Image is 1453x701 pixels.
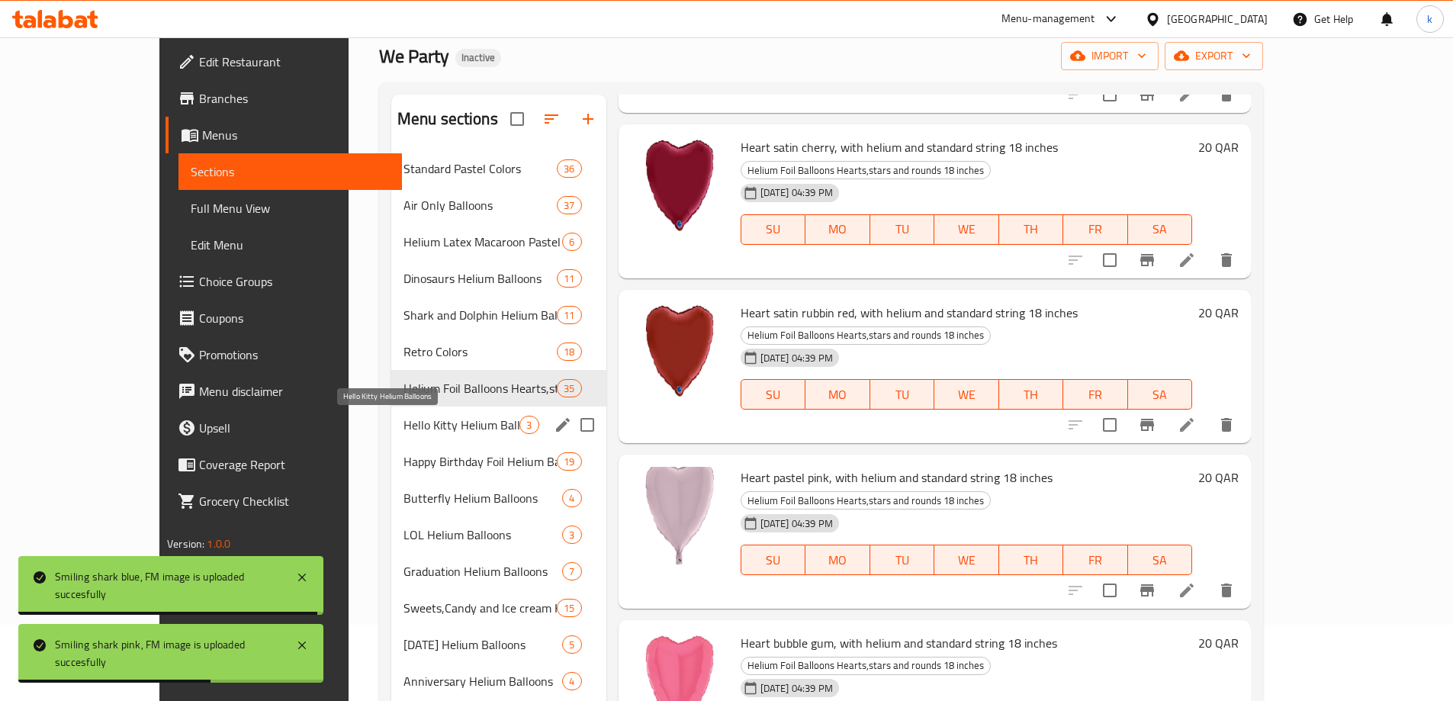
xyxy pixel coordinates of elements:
span: 37 [558,198,580,213]
div: Menu-management [1001,10,1095,28]
div: Dinosaurs Helium Balloons11 [391,260,606,297]
span: Select all sections [501,103,533,135]
button: MO [805,545,870,575]
div: Butterfly Helium Balloons [403,489,563,507]
span: 6 [563,235,580,249]
button: MO [805,214,870,245]
span: 15 [558,601,580,616]
a: Upsell [166,410,402,446]
button: WE [934,379,999,410]
button: SU [741,545,805,575]
div: Happy Birthday Foil Helium Balloons19 [391,443,606,480]
span: Heart satin cherry, with helium and standard string 18 inches [741,136,1058,159]
span: 3 [563,528,580,542]
div: Air Only Balloons37 [391,187,606,223]
span: FR [1069,384,1122,406]
a: Full Menu View [178,190,402,227]
span: Select to update [1094,79,1126,111]
span: [DATE] 04:39 PM [754,185,839,200]
button: delete [1208,76,1245,113]
span: We Party [379,39,449,73]
div: Inactive [455,49,501,67]
div: Happy Birthday Foil Helium Balloons [403,452,558,471]
div: Helium Foil Balloons Hearts,stars and rounds 18 inches35 [391,370,606,407]
span: Full Menu View [191,199,390,217]
button: WE [934,214,999,245]
div: LOL Helium Balloons3 [391,516,606,553]
span: Retro Colors [403,342,558,361]
div: items [557,452,581,471]
div: items [557,379,581,397]
span: WE [940,384,993,406]
span: Coverage Report [199,455,390,474]
button: SU [741,214,805,245]
span: 3 [520,418,538,432]
span: 7 [563,564,580,579]
span: SU [747,384,799,406]
div: items [557,599,581,617]
span: 1.0.0 [207,534,230,554]
button: SU [741,379,805,410]
div: Helium Latex Macaroon Pastel Colors Balloons6 [391,223,606,260]
span: Menus [202,126,390,144]
a: Coupons [166,300,402,336]
span: Edit Restaurant [199,53,390,71]
span: Helium Foil Balloons Hearts,stars and rounds 18 inches [741,162,990,179]
span: Sections [191,162,390,181]
div: Helium Foil Balloons Hearts,stars and rounds 18 inches [741,326,991,345]
div: items [557,196,581,214]
span: Version: [167,534,204,554]
span: 18 [558,345,580,359]
button: FR [1063,379,1128,410]
img: Heart satin rubbin red, with helium and standard string 18 inches [631,302,728,400]
button: SA [1128,379,1193,410]
span: Upsell [199,419,390,437]
a: Sections [178,153,402,190]
span: FR [1069,218,1122,240]
button: Add section [570,101,606,137]
div: items [557,342,581,361]
span: MO [812,549,864,571]
span: MO [812,218,864,240]
span: [DATE] 04:39 PM [754,351,839,365]
div: items [562,562,581,580]
span: SU [747,549,799,571]
span: 11 [558,272,580,286]
h6: 20 QAR [1198,467,1239,488]
div: Graduation Helium Balloons7 [391,553,606,590]
span: Graduation Helium Balloons [403,562,563,580]
a: Edit menu item [1178,581,1196,600]
button: Branch-specific-item [1129,407,1165,443]
button: WE [934,545,999,575]
a: Edit menu item [1178,416,1196,434]
span: LOL Helium Balloons [403,526,563,544]
span: 4 [563,491,580,506]
div: Smiling shark pink, FM image is uploaded succesfully [55,636,281,670]
div: [GEOGRAPHIC_DATA] [1167,11,1268,27]
span: Inactive [455,51,501,64]
div: Shark and Dolphin Helium Balloons11 [391,297,606,333]
span: WE [940,218,993,240]
span: [DATE] Helium Balloons [403,635,563,654]
span: [DATE] 04:39 PM [754,681,839,696]
span: Heart bubble gum, with helium and standard string 18 inches [741,632,1057,654]
span: Standard Pastel Colors [403,159,558,178]
span: Grocery Checklist [199,492,390,510]
span: Dinosaurs Helium Balloons [403,269,558,288]
span: Select to update [1094,409,1126,441]
button: Branch-specific-item [1129,242,1165,278]
span: Helium Foil Balloons Hearts,stars and rounds 18 inches [741,326,990,344]
button: import [1061,42,1159,70]
span: TH [1005,218,1058,240]
span: WE [940,549,993,571]
a: Branches [166,80,402,117]
button: TU [870,379,935,410]
button: TU [870,545,935,575]
span: Heart pastel pink, with helium and standard string 18 inches [741,466,1053,489]
span: TH [1005,549,1058,571]
span: Menu disclaimer [199,382,390,400]
div: Anniversary Helium Balloons [403,672,563,690]
span: 36 [558,162,580,176]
